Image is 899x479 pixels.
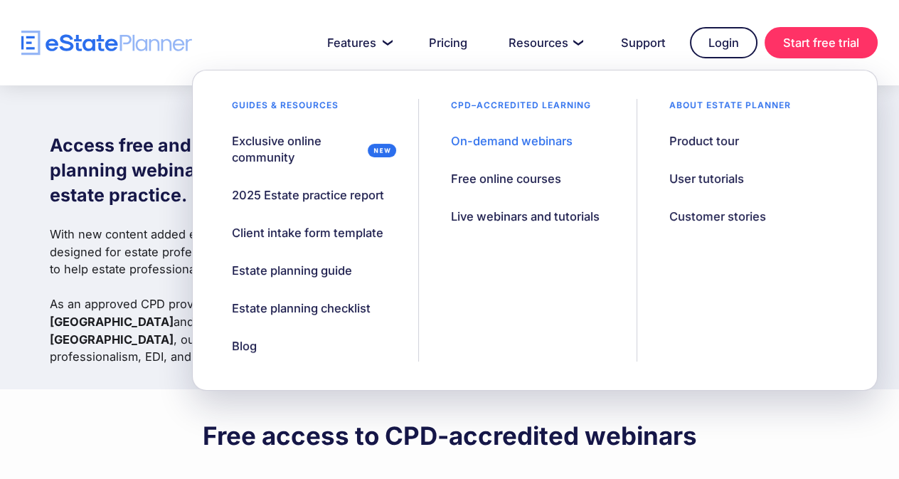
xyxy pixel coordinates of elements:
[50,133,404,208] h1: Access free and on-demand estate planning webinars and elevate your estate practice.
[214,180,402,211] a: 2025 Estate practice report
[451,171,561,187] div: Free online courses
[451,133,573,149] div: On-demand webinars
[214,99,356,119] div: Guides & resources
[214,331,275,362] a: Blog
[214,293,388,324] a: Estate planning checklist
[232,187,384,204] div: 2025 Estate practice report
[214,256,370,286] a: Estate planning guide
[651,126,757,157] a: Product tour
[21,31,192,56] a: home
[433,164,579,194] a: Free online courses
[232,300,371,317] div: Estate planning checklist
[433,126,590,157] a: On-demand webinars
[690,27,757,58] a: Login
[651,164,762,194] a: User tutorials
[651,201,784,232] a: Customer stories
[50,226,404,366] p: With new content added every month, this webinar library designed for estate professionals offers...
[412,28,484,57] a: Pricing
[232,133,361,166] div: Exclusive online community
[604,28,683,57] a: Support
[232,338,257,354] div: Blog
[765,27,878,58] a: Start free trial
[232,263,352,279] div: Estate planning guide
[669,209,766,225] div: Customer stories
[310,28,405,57] a: Features
[50,315,300,347] strong: Law Society of [GEOGRAPHIC_DATA]
[451,209,600,225] div: Live webinars and tutorials
[214,126,404,173] a: Exclusive online community
[433,201,617,232] a: Live webinars and tutorials
[433,99,609,119] div: CPD–accredited learning
[203,420,697,451] h2: Free access to CPD-accredited webinars
[669,171,744,187] div: User tutorials
[491,28,597,57] a: Resources
[651,99,809,119] div: About estate planner
[669,133,739,149] div: Product tour
[214,218,401,248] a: Client intake form template
[232,225,383,241] div: Client intake form template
